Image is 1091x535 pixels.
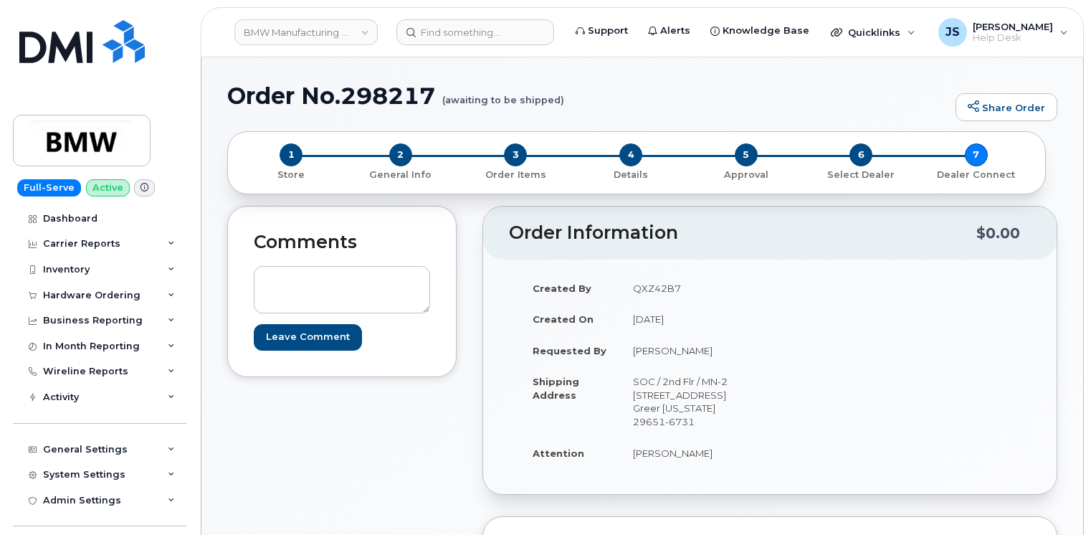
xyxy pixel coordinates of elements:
[509,223,976,243] h2: Order Information
[389,143,412,166] span: 2
[533,448,584,459] strong: Attention
[804,166,919,181] a: 6 Select Dealer
[620,273,759,304] td: QXZ42B7
[619,143,642,166] span: 4
[620,335,759,366] td: [PERSON_NAME]
[349,169,453,181] p: General Info
[280,143,302,166] span: 1
[533,313,594,325] strong: Created On
[533,376,579,401] strong: Shipping Address
[245,169,338,181] p: Store
[343,166,459,181] a: 2 General Info
[620,437,759,469] td: [PERSON_NAME]
[254,324,362,351] input: Leave Comment
[533,345,606,356] strong: Requested By
[227,83,948,108] h1: Order No.298217
[254,232,430,252] h2: Comments
[620,366,759,437] td: SOC / 2nd Flr / MN-2 [STREET_ADDRESS] Greer [US_STATE] 29651-6731
[442,83,564,105] small: (awaiting to be shipped)
[735,143,758,166] span: 5
[579,169,683,181] p: Details
[504,143,527,166] span: 3
[956,93,1057,122] a: Share Order
[976,219,1020,247] div: $0.00
[809,169,913,181] p: Select Dealer
[239,166,343,181] a: 1 Store
[573,166,689,181] a: 4 Details
[458,166,573,181] a: 3 Order Items
[464,169,568,181] p: Order Items
[620,303,759,335] td: [DATE]
[694,169,798,181] p: Approval
[533,283,591,294] strong: Created By
[688,166,804,181] a: 5 Approval
[849,143,872,166] span: 6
